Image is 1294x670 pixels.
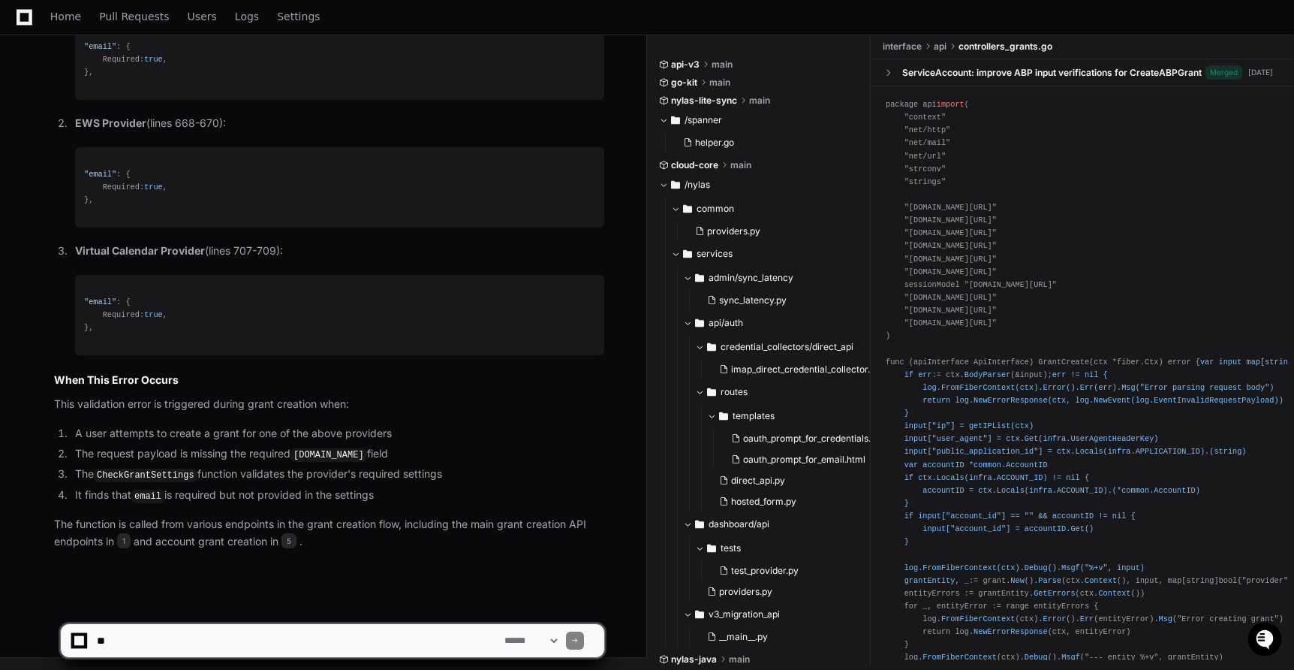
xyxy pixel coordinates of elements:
[731,475,785,487] span: direct_api.py
[671,77,697,89] span: go-kit
[697,248,733,260] span: services
[671,59,700,71] span: api-v3
[725,449,889,470] button: oauth_prompt_for_email.html
[731,496,796,508] span: hosted_form.py
[671,111,680,129] svg: Directory
[99,12,169,21] span: Pull Requests
[683,512,883,536] button: dashboard/api
[281,533,296,548] span: 5
[733,410,775,422] span: templates
[671,176,680,194] svg: Directory
[71,425,604,442] li: A user attempts to create a grant for one of the above providers
[1248,67,1273,78] div: [DATE]
[659,108,859,132] button: /spanner
[71,487,604,505] li: It finds that is required but not provided in the settings
[958,41,1052,53] span: controllers_grants.go
[54,373,604,388] h2: When This Error Occurs
[1094,588,1130,597] span: .Context
[144,183,163,192] span: true
[15,15,45,45] img: PlayerZero
[709,317,743,329] span: api/auth
[707,404,898,428] button: templates
[75,244,205,257] strong: Virtual Calendar Provider
[719,586,772,598] span: providers.py
[1080,575,1117,584] span: .Context
[701,290,874,311] button: sync_latency.py
[671,197,871,221] button: common
[695,137,734,149] span: helper.go
[75,115,604,132] p: (lines 668-670):
[51,112,246,127] div: Start new chat
[54,396,604,413] p: This validation error is triggered during grant creation when:
[54,516,604,551] p: The function is called from various endpoints in the grant creation flow, including the main gran...
[1246,620,1286,661] iframe: Open customer support
[713,560,874,581] button: test_provider.py
[743,454,865,466] span: oauth_prompt_for_email.html
[707,383,716,401] svg: Directory
[15,112,42,139] img: 1736555170064-99ba0984-63c1-480f-8ee9-699278ef63ed
[695,335,895,359] button: credential_collectors/direct_api
[685,114,722,126] span: /spanner
[934,41,946,53] span: api
[50,12,81,21] span: Home
[84,41,595,79] div: : { Required: , },
[707,539,716,557] svg: Directory
[731,565,799,577] span: test_provider.py
[671,95,737,107] span: nylas-lite-sync
[277,12,320,21] span: Settings
[707,338,716,356] svg: Directory
[144,310,163,319] span: true
[1029,588,1076,597] span: .GetErrors
[75,243,604,260] p: (lines 707-709):
[937,100,964,109] span: import
[725,428,889,449] button: oauth_prompt_for_credentials.html
[84,42,116,51] span: "email"
[683,266,883,290] button: admin/sync_latency
[721,386,748,398] span: routes
[51,127,190,139] div: We're available if you need us!
[671,242,871,266] button: services
[144,55,163,64] span: true
[84,296,595,334] div: : { Required: , },
[886,370,1283,584] span: err != nil { log.FromFiberContext(ctx).Error().Err(err).Msg("Error parsing request body") return ...
[695,515,704,533] svg: Directory
[683,311,883,335] button: api/auth
[709,77,730,89] span: main
[71,466,604,484] li: The function validates the provider's required settings
[671,159,718,171] span: cloud-core
[695,536,883,560] button: tests
[1006,575,1025,584] span: .New
[707,225,760,237] span: providers.py
[84,168,595,207] div: : { Required: , },
[290,448,367,462] code: [DOMAIN_NAME]
[749,95,770,107] span: main
[106,157,182,169] a: Powered byPylon
[1205,65,1242,80] span: Merged
[731,364,880,376] span: imap_direct_credential_collector.py
[713,359,886,380] button: imap_direct_credential_collector.py
[695,380,895,404] button: routes
[697,203,734,215] span: common
[683,245,692,263] svg: Directory
[719,294,787,306] span: sync_latency.py
[71,445,604,463] li: The request payload is missing the required field
[713,491,889,512] button: hosted_form.py
[683,200,692,218] svg: Directory
[1034,575,1061,584] span: .Parse
[117,533,131,548] span: 1
[659,173,859,197] button: /nylas
[689,221,862,242] button: providers.py
[94,469,197,482] code: CheckGrantSettings
[709,272,793,284] span: admin/sync_latency
[188,12,217,21] span: Users
[902,66,1202,78] div: ServiceAccount: improve ABP input verifications for CreateABPGrant
[685,179,710,191] span: /nylas
[75,116,146,129] strong: EWS Provider
[721,341,853,353] span: credential_collectors/direct_api
[149,158,182,169] span: Pylon
[712,59,733,71] span: main
[960,370,1011,379] span: .BodyParser
[695,314,704,332] svg: Directory
[84,170,116,179] span: "email"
